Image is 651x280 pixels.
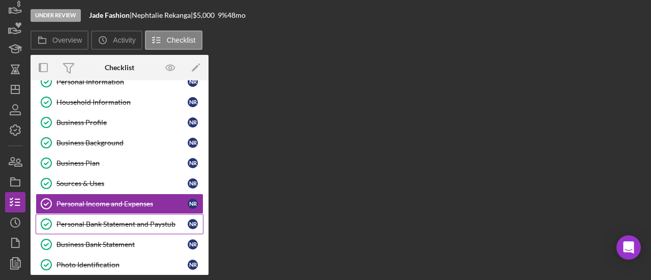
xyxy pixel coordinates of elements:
[188,178,198,189] div: N R
[218,11,227,19] div: 9 %
[36,255,203,275] a: Photo IdentificationNR
[56,78,188,86] div: Personal Information
[56,220,188,228] div: Personal Bank Statement and Paystub
[188,77,198,87] div: N R
[105,64,134,72] div: Checklist
[56,261,188,269] div: Photo Identification
[188,199,198,209] div: N R
[31,30,88,50] button: Overview
[36,194,203,214] a: Personal Income and ExpensesNR
[188,260,198,270] div: N R
[52,36,82,44] label: Overview
[56,179,188,188] div: Sources & Uses
[36,173,203,194] a: Sources & UsesNR
[188,158,198,168] div: N R
[91,30,142,50] button: Activity
[89,11,130,19] b: Jade Fashion
[36,234,203,255] a: Business Bank StatementNR
[36,112,203,133] a: Business ProfileNR
[36,92,203,112] a: Household InformationNR
[616,235,641,260] div: Open Intercom Messenger
[36,133,203,153] a: Business BackgroundNR
[193,11,215,19] span: $5,000
[188,239,198,250] div: N R
[188,117,198,128] div: N R
[56,240,188,248] div: Business Bank Statement
[56,200,188,208] div: Personal Income and Expenses
[56,159,188,167] div: Business Plan
[36,72,203,92] a: Personal InformationNR
[56,98,188,106] div: Household Information
[36,214,203,234] a: Personal Bank Statement and PaystubNR
[188,219,198,229] div: N R
[113,36,135,44] label: Activity
[89,11,132,19] div: |
[188,97,198,107] div: N R
[31,9,81,22] div: Under Review
[227,11,246,19] div: 48 mo
[56,139,188,147] div: Business Background
[36,153,203,173] a: Business PlanNR
[188,138,198,148] div: N R
[167,36,196,44] label: Checklist
[145,30,202,50] button: Checklist
[132,11,193,19] div: Nephtalie Rekanga |
[56,118,188,127] div: Business Profile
